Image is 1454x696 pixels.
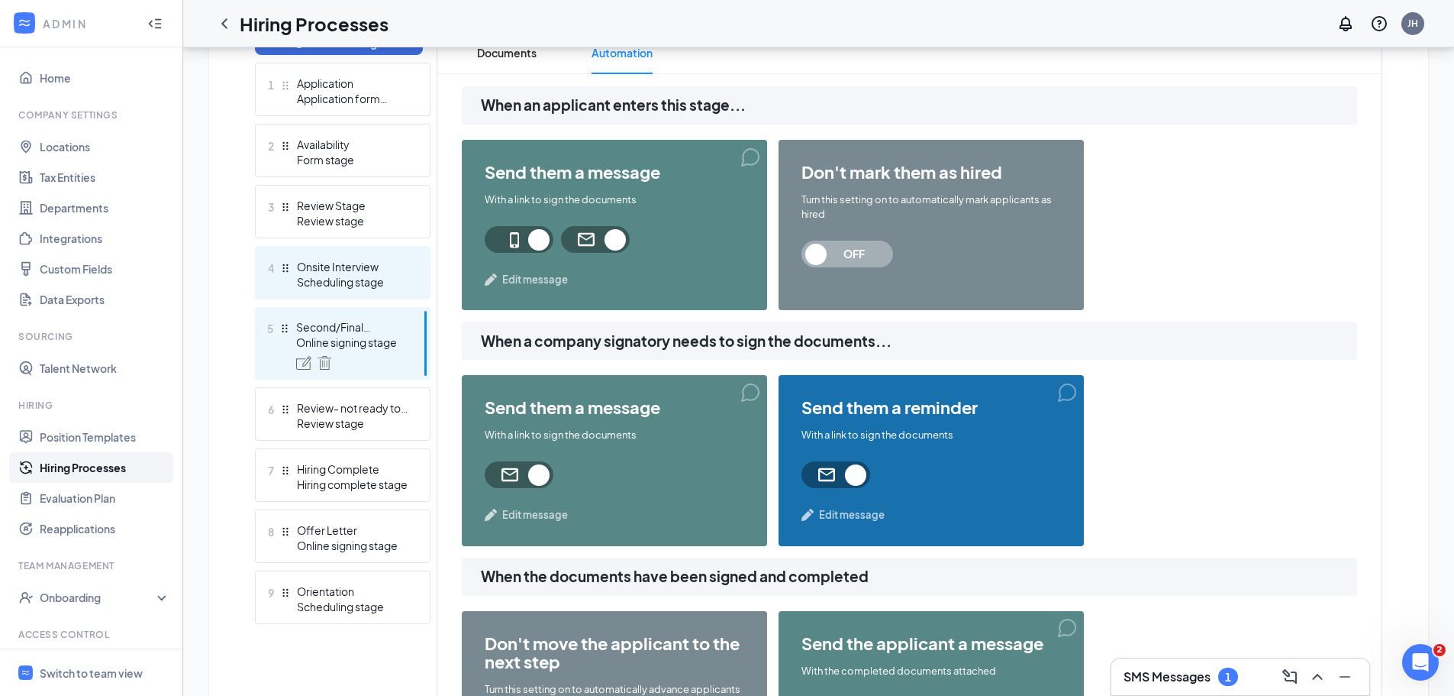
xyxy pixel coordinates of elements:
[43,16,134,31] div: ADMIN
[297,477,408,492] div: Hiring complete stage
[502,272,568,287] span: Edit message
[1225,671,1231,684] div: 1
[1336,668,1354,686] svg: Minimize
[297,461,408,477] div: Hiring Complete
[18,590,34,605] svg: UserCheck
[297,416,408,431] div: Review stage
[40,223,170,254] a: Integrations
[297,400,408,416] div: Review- not ready to reject or hire
[280,404,291,415] svg: Drag
[268,259,274,277] span: 4
[268,584,274,602] span: 9
[268,198,274,216] span: 3
[481,565,1357,588] span: When the documents have been signed and completed
[279,323,290,334] svg: Drag
[801,193,1061,222] div: Turn this setting on to automatically mark applicants as hired
[17,15,32,31] svg: WorkstreamLogo
[240,11,388,37] h1: Hiring Processes
[40,162,170,193] a: Tax Entities
[297,198,408,213] div: Review Stage
[280,588,291,598] svg: Drag
[297,76,408,91] div: Application
[18,628,167,641] div: Access control
[280,202,291,212] svg: Drag
[297,213,408,228] div: Review stage
[40,254,170,284] a: Custom Fields
[268,461,274,480] span: 7
[297,523,408,538] div: Offer Letter
[297,91,408,106] div: Application form stage
[280,141,291,151] svg: Drag
[820,241,888,267] span: OFF
[801,664,1061,678] div: With the completed documents attached
[801,163,1061,181] span: don't mark them as hired
[18,399,167,412] div: Hiring
[1308,668,1327,686] svg: ChevronUp
[485,398,744,416] span: send them a message
[481,330,1357,353] span: When a company signatory needs to sign the documents...
[296,319,408,335] div: Second/Final Interview
[297,137,408,152] div: Availability
[592,31,653,74] span: Automation
[40,665,143,681] div: Switch to team view
[1407,17,1418,30] div: JH
[297,584,408,599] div: Orientation
[267,319,273,338] span: 5
[18,330,167,343] div: Sourcing
[280,465,291,476] svg: Drag
[485,428,744,442] div: With a link to sign the documents
[40,353,170,384] a: Talent Network
[268,523,274,541] span: 8
[485,634,744,671] span: don't move the applicant to the next step
[40,284,170,315] a: Data Exports
[40,590,157,605] div: Onboarding
[268,137,274,155] span: 2
[297,538,408,553] div: Online signing stage
[18,559,167,572] div: Team Management
[215,15,234,33] svg: ChevronLeft
[1336,15,1355,33] svg: Notifications
[801,428,1061,442] div: With a link to sign the documents
[268,76,274,94] span: 1
[40,483,170,513] a: Evaluation Plan
[296,335,408,350] div: Online signing stage
[297,259,408,274] div: Onsite Interview
[297,152,408,167] div: Form stage
[21,668,31,678] svg: WorkstreamLogo
[147,16,163,31] svg: Collapse
[268,400,274,419] span: 6
[280,526,291,537] svg: Drag
[1433,644,1446,656] span: 2
[1278,665,1302,689] button: ComposeMessage
[280,263,291,274] svg: Drag
[819,507,885,523] span: Edit message
[801,398,1061,416] span: send them a reminder
[477,31,537,74] span: Documents
[1370,15,1388,33] svg: QuestionInfo
[485,193,744,207] div: With a link to sign the documents
[801,634,1061,652] span: send the applicant a message
[1333,665,1357,689] button: Minimize
[280,80,291,91] svg: Drag
[502,507,568,523] span: Edit message
[297,274,408,290] div: Scheduling stage
[485,163,744,181] span: send them a message
[40,131,170,162] a: Locations
[40,452,170,483] a: Hiring Processes
[40,513,170,544] a: Reapplications
[40,422,170,452] a: Position Templates
[1124,668,1211,685] h3: SMS Messages
[1402,644,1439,681] iframe: Intercom live chat
[481,94,1357,117] span: When an applicant enters this stage...
[18,108,167,121] div: Company Settings
[1281,668,1299,686] svg: ComposeMessage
